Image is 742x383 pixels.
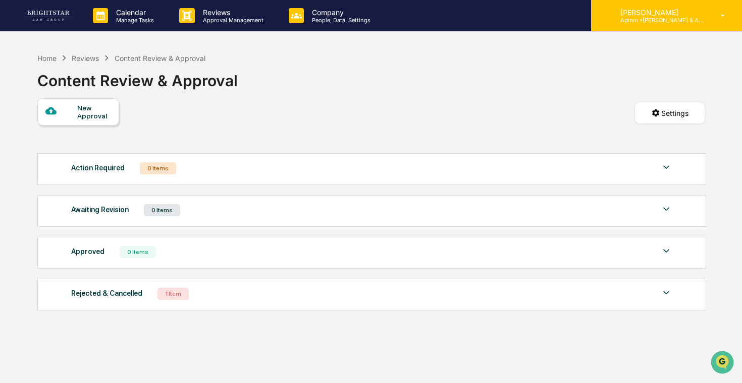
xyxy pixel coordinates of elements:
[83,206,125,216] span: Attestations
[45,87,139,95] div: We're available if you need us!
[108,8,159,17] p: Calendar
[10,226,18,234] div: 🔎
[120,246,156,258] div: 0 Items
[195,8,269,17] p: Reviews
[10,207,18,215] div: 🖐️
[20,206,65,216] span: Preclearance
[84,164,87,172] span: •
[195,17,269,24] p: Approval Management
[304,17,376,24] p: People, Data, Settings
[73,207,81,215] div: 🗄️
[72,54,99,62] div: Reviews
[660,245,672,257] img: caret
[6,221,68,239] a: 🔎Data Lookup
[71,245,104,258] div: Approved
[612,17,706,24] p: Admin • [PERSON_NAME] & Associates
[6,202,69,220] a: 🖐️Preclearance
[71,287,142,300] div: Rejected & Cancelled
[71,161,125,174] div: Action Required
[89,164,110,172] span: [DATE]
[89,137,110,145] span: [DATE]
[71,203,129,216] div: Awaiting Revision
[157,288,189,300] div: 1 Item
[660,161,672,173] img: caret
[37,54,57,62] div: Home
[108,17,159,24] p: Manage Tasks
[660,287,672,299] img: caret
[10,21,184,37] p: How can we help?
[710,350,737,377] iframe: Open customer support
[304,8,376,17] p: Company
[31,164,82,172] span: [PERSON_NAME]
[20,225,64,235] span: Data Lookup
[69,202,129,220] a: 🗄️Attestations
[115,54,205,62] div: Content Review & Approval
[10,127,26,144] img: Cece Ferraez
[612,8,706,17] p: [PERSON_NAME]
[10,77,28,95] img: 1746055101610-c473b297-6a78-478c-a979-82029cc54cd1
[77,104,111,120] div: New Approval
[24,11,73,21] img: logo
[634,102,705,124] button: Settings
[660,203,672,215] img: caret
[172,80,184,92] button: Start new chat
[31,137,82,145] span: [PERSON_NAME]
[37,63,238,90] div: Content Review & Approval
[156,110,184,122] button: See all
[10,155,26,171] img: Cece Ferraez
[21,77,39,95] img: 1751574470498-79e402a7-3db9-40a0-906f-966fe37d0ed6
[144,204,180,216] div: 0 Items
[100,250,122,258] span: Pylon
[71,249,122,258] a: Powered byPylon
[140,162,176,174] div: 0 Items
[45,77,166,87] div: Start new chat
[84,137,87,145] span: •
[10,112,68,120] div: Past conversations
